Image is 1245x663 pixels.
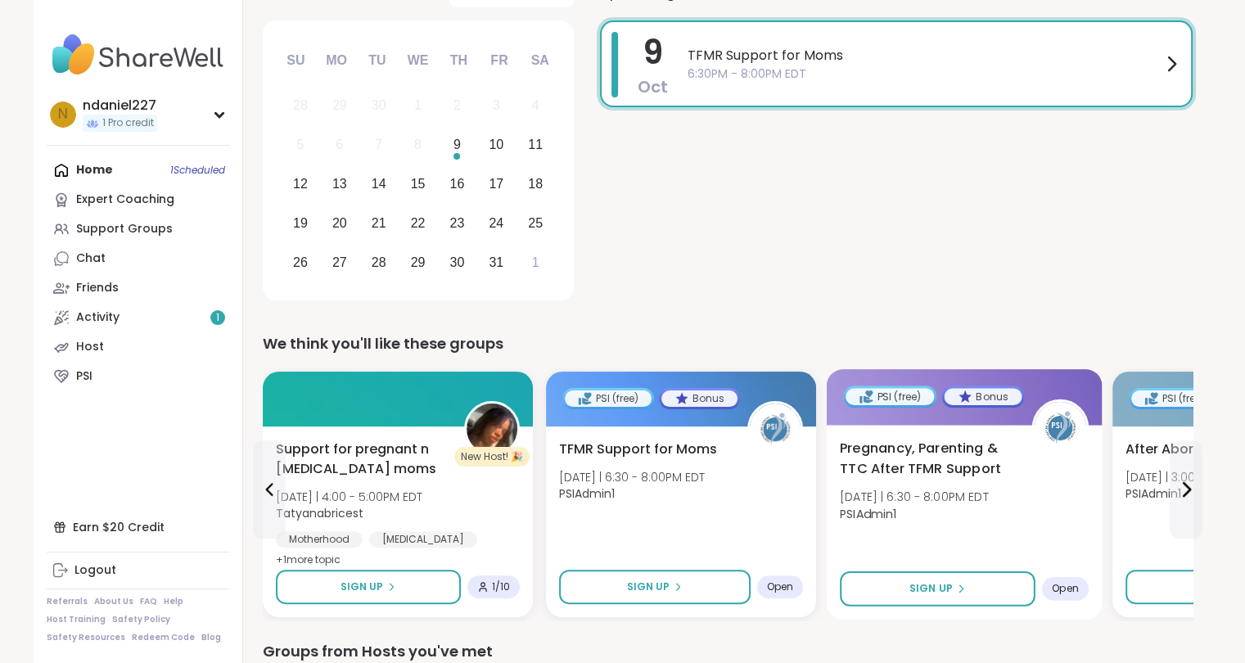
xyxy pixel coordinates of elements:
div: Not available Tuesday, October 7th, 2025 [361,128,396,163]
a: Blog [201,632,221,643]
div: Logout [74,562,116,579]
div: 4 [532,94,539,116]
div: 24 [489,212,503,234]
div: Th [440,43,476,79]
div: Expert Coaching [76,192,174,208]
span: Sign Up [909,581,952,596]
div: 3 [493,94,500,116]
div: Bonus [661,390,738,407]
div: 1 [414,94,422,116]
span: TFMR Support for Moms [559,440,717,459]
div: 17 [489,173,503,195]
div: Activity [76,309,120,326]
a: Chat [47,244,229,273]
div: 20 [332,212,347,234]
b: PSIAdmin1 [840,505,896,521]
div: Bonus [944,388,1022,404]
span: n [58,104,68,125]
div: Choose Thursday, October 30th, 2025 [440,245,475,280]
div: 29 [411,251,426,273]
div: 26 [293,251,308,273]
div: New Host! 🎉 [454,447,530,467]
div: 30 [450,251,465,273]
div: Host [76,339,104,355]
div: 13 [332,173,347,195]
div: Choose Monday, October 13th, 2025 [322,167,357,202]
img: PSIAdmin1 [750,404,801,454]
span: 1 [216,311,219,325]
div: 8 [414,133,422,156]
div: 15 [411,173,426,195]
a: Referrals [47,596,88,607]
div: 21 [372,212,386,234]
div: Not available Saturday, October 4th, 2025 [518,88,553,124]
div: 31 [489,251,503,273]
div: PSI (free) [846,388,934,404]
div: 30 [372,94,386,116]
div: Choose Friday, October 17th, 2025 [479,167,514,202]
div: Chat [76,250,106,267]
div: Choose Tuesday, October 21st, 2025 [361,205,396,241]
div: Fr [481,43,517,79]
div: Choose Saturday, November 1st, 2025 [518,245,553,280]
div: PSI (free) [1131,390,1218,407]
div: Groups from Hosts you've met [263,640,1193,663]
div: Su [277,43,314,79]
a: Redeem Code [132,632,195,643]
div: Not available Wednesday, October 1st, 2025 [400,88,435,124]
span: Oct [638,75,668,98]
a: Support Groups [47,214,229,244]
div: Support Groups [76,221,173,237]
div: 25 [528,212,543,234]
div: 9 [453,133,461,156]
span: Sign Up [341,580,383,594]
div: PSI [76,368,92,385]
span: Open [1052,582,1079,595]
a: PSI [47,362,229,391]
div: 14 [372,173,386,195]
div: Choose Monday, October 27th, 2025 [322,245,357,280]
span: [DATE] | 6:30 - 8:00PM EDT [840,489,989,505]
div: 29 [332,94,347,116]
div: Choose Wednesday, October 29th, 2025 [400,245,435,280]
a: Host Training [47,614,106,625]
span: 9 [643,29,663,75]
div: 1 [532,251,539,273]
a: Host [47,332,229,362]
div: 27 [332,251,347,273]
span: [DATE] | 4:00 - 5:00PM EDT [276,489,422,505]
div: Not available Sunday, September 28th, 2025 [283,88,318,124]
div: Choose Saturday, October 18th, 2025 [518,167,553,202]
div: Choose Friday, October 24th, 2025 [479,205,514,241]
div: 23 [450,212,465,234]
a: Safety Policy [112,614,170,625]
span: 1 / 10 [492,580,510,593]
div: Choose Wednesday, October 22nd, 2025 [400,205,435,241]
span: Pregnancy, Parenting & TTC After TFMR Support [840,439,1013,479]
div: 11 [528,133,543,156]
div: Choose Thursday, October 23rd, 2025 [440,205,475,241]
div: Choose Thursday, October 16th, 2025 [440,167,475,202]
a: Activity1 [47,303,229,332]
div: Earn $20 Credit [47,512,229,542]
div: Choose Tuesday, October 14th, 2025 [361,167,396,202]
div: Not available Wednesday, October 8th, 2025 [400,128,435,163]
div: Close Step [1217,7,1238,28]
div: Choose Saturday, October 11th, 2025 [518,128,553,163]
img: ShareWell Nav Logo [47,26,229,83]
div: PSI (free) [565,390,652,407]
div: 2 [453,94,461,116]
div: 28 [372,251,386,273]
button: Sign Up [276,570,461,604]
div: 7 [375,133,382,156]
div: [MEDICAL_DATA] [369,531,477,548]
div: We [399,43,435,79]
div: Motherhood [276,531,363,548]
div: Friends [76,280,119,296]
div: Choose Saturday, October 25th, 2025 [518,205,553,241]
div: Not available Monday, October 6th, 2025 [322,128,357,163]
div: 10 [489,133,503,156]
div: month 2025-10 [281,86,555,282]
img: Tatyanabricest [467,404,517,454]
button: Sign Up [559,570,751,604]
